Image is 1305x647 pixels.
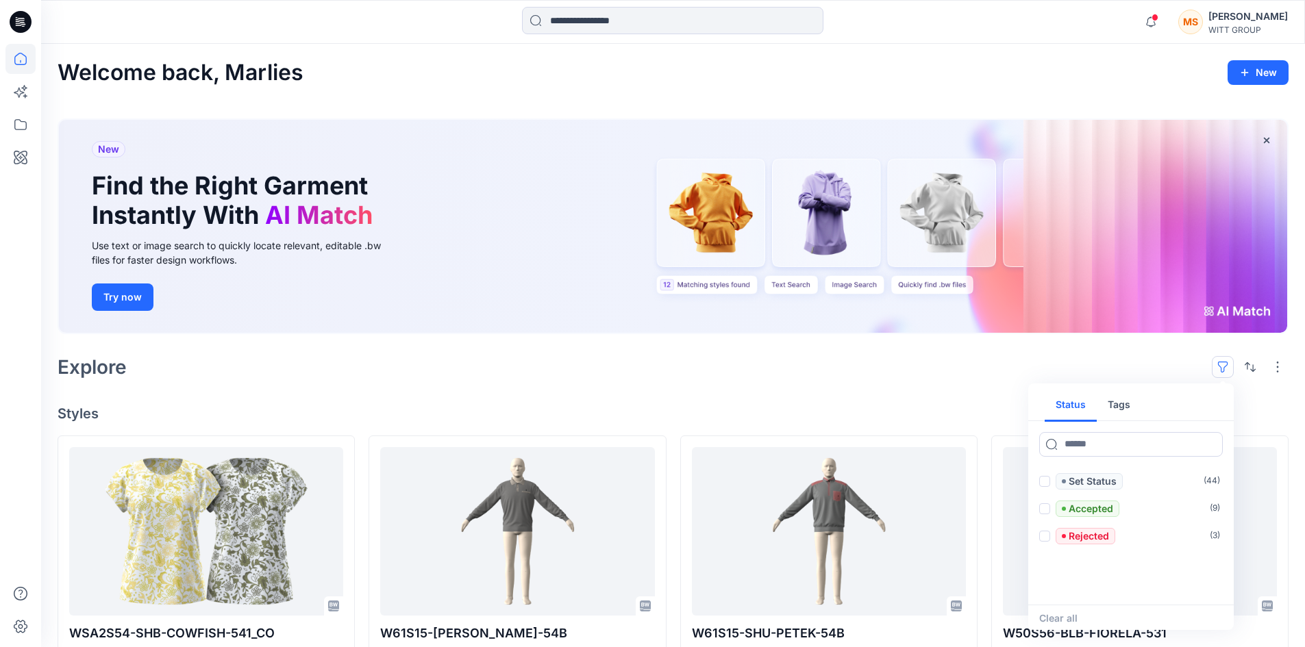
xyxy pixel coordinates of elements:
span: Rejected [1056,528,1115,544]
h2: Welcome back, Marlies [58,60,303,86]
button: Tags [1097,389,1141,422]
p: Set Status [1069,473,1117,490]
div: [PERSON_NAME] [1208,8,1288,25]
p: W50S56-BLB-FIORELA-531 [1003,624,1277,643]
button: Try now [92,283,153,311]
span: Accepted [1056,500,1119,517]
p: ( 44 ) [1204,474,1220,488]
p: W61S15-SHU-PETEK-54B [692,624,966,643]
div: Use text or image search to quickly locate relevant, editable .bw files for faster design workflows. [92,238,400,267]
div: MS [1178,10,1203,34]
p: Rejected [1069,528,1109,544]
p: Accepted [1069,500,1113,517]
button: New [1228,60,1289,85]
div: WITT GROUP [1208,25,1288,35]
p: W61S15-[PERSON_NAME]-54B [380,624,654,643]
a: W61S15-SHU-CARTERK-54B [380,447,654,616]
a: WSA2S54-SHB-COWFISH-541_CO [69,447,343,616]
a: W61S15-SHU-PETEK-54B [692,447,966,616]
button: Status [1045,389,1097,422]
a: W50S56-BLB-FIORELA-531 [1003,447,1277,616]
span: New [98,141,119,157]
h1: Find the Right Garment Instantly With [92,171,380,230]
span: AI Match [265,200,373,230]
p: WSA2S54-SHB-COWFISH-541_CO [69,624,343,643]
span: Set Status [1056,473,1123,490]
h2: Explore [58,356,127,378]
p: ( 3 ) [1210,529,1220,543]
p: ( 9 ) [1210,501,1220,516]
h4: Styles [58,405,1289,422]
